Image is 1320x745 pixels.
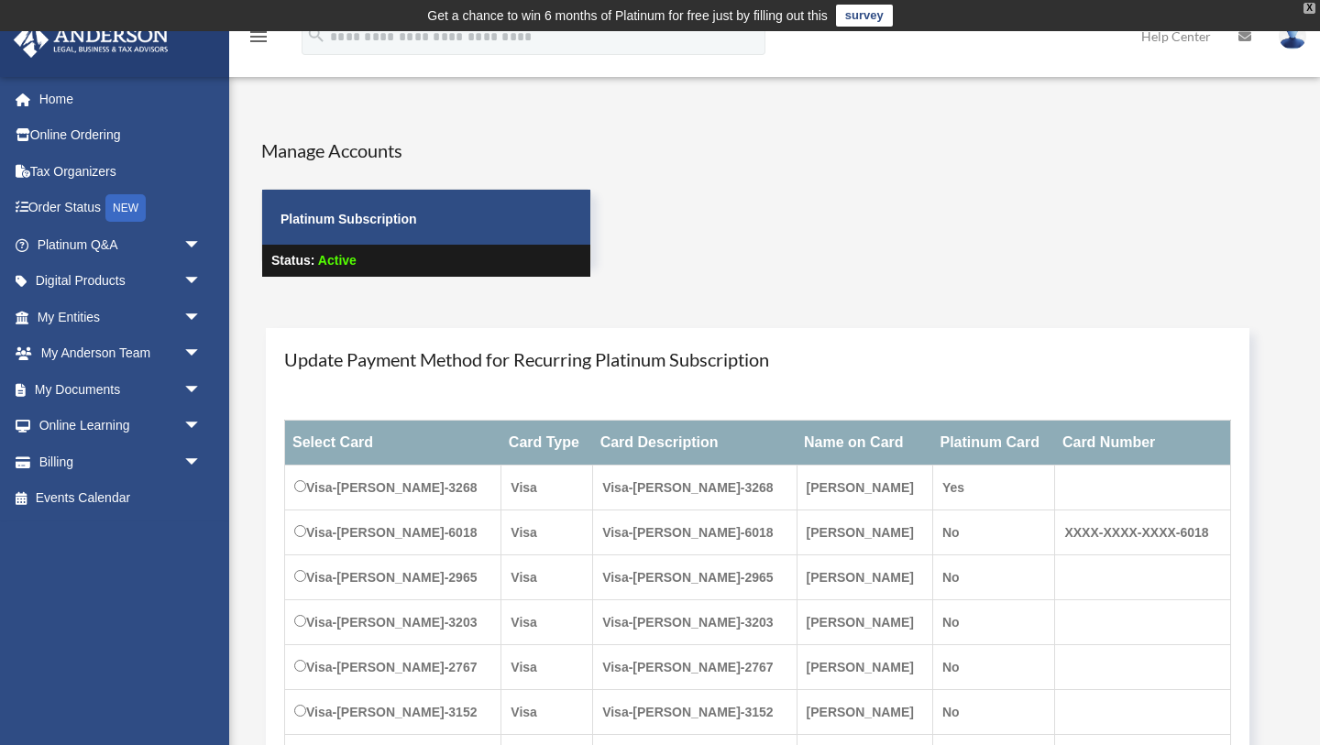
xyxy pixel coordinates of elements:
td: Visa-[PERSON_NAME]-3203 [285,600,501,645]
td: Visa-[PERSON_NAME]-2965 [285,555,501,600]
a: menu [247,32,269,48]
td: Visa [501,510,593,555]
td: No [933,690,1055,735]
div: close [1303,3,1315,14]
th: Card Number [1055,421,1230,466]
td: [PERSON_NAME] [797,466,932,510]
span: arrow_drop_down [183,226,220,264]
a: Platinum Q&Aarrow_drop_down [13,226,229,263]
td: No [933,510,1055,555]
td: [PERSON_NAME] [797,510,932,555]
td: [PERSON_NAME] [797,690,932,735]
td: Visa-[PERSON_NAME]-3268 [285,466,501,510]
span: Active [318,253,357,268]
td: Visa-[PERSON_NAME]-3152 [593,690,797,735]
h4: Manage Accounts [261,137,591,163]
td: Visa-[PERSON_NAME]-2965 [593,555,797,600]
a: Events Calendar [13,480,229,517]
td: Visa [501,645,593,690]
td: Visa [501,600,593,645]
td: Visa [501,555,593,600]
td: Visa-[PERSON_NAME]-6018 [285,510,501,555]
div: NEW [105,194,146,222]
strong: Status: [271,253,314,268]
td: Yes [933,466,1055,510]
td: Visa [501,690,593,735]
h4: Update Payment Method for Recurring Platinum Subscription [284,346,1231,372]
td: Visa-[PERSON_NAME]-3203 [593,600,797,645]
a: My Documentsarrow_drop_down [13,371,229,408]
i: search [306,25,326,45]
td: [PERSON_NAME] [797,600,932,645]
a: survey [836,5,893,27]
th: Card Description [593,421,797,466]
span: arrow_drop_down [183,408,220,445]
td: No [933,600,1055,645]
a: Home [13,81,229,117]
span: arrow_drop_down [183,335,220,373]
span: arrow_drop_down [183,263,220,301]
td: Visa-[PERSON_NAME]-2767 [593,645,797,690]
th: Platinum Card [933,421,1055,466]
img: User Pic [1279,23,1306,49]
td: Visa-[PERSON_NAME]-6018 [593,510,797,555]
a: My Anderson Teamarrow_drop_down [13,335,229,372]
span: arrow_drop_down [183,299,220,336]
span: arrow_drop_down [183,371,220,409]
td: Visa-[PERSON_NAME]-3268 [593,466,797,510]
a: Digital Productsarrow_drop_down [13,263,229,300]
i: menu [247,26,269,48]
img: Anderson Advisors Platinum Portal [8,22,174,58]
span: arrow_drop_down [183,444,220,481]
td: No [933,645,1055,690]
td: XXXX-XXXX-XXXX-6018 [1055,510,1230,555]
a: Online Learningarrow_drop_down [13,408,229,444]
td: Visa-[PERSON_NAME]-3152 [285,690,501,735]
th: Card Type [501,421,593,466]
a: Billingarrow_drop_down [13,444,229,480]
div: Get a chance to win 6 months of Platinum for free just by filling out this [427,5,828,27]
td: No [933,555,1055,600]
strong: Platinum Subscription [280,212,417,226]
a: Order StatusNEW [13,190,229,227]
td: Visa-[PERSON_NAME]-2767 [285,645,501,690]
a: My Entitiesarrow_drop_down [13,299,229,335]
th: Select Card [285,421,501,466]
a: Tax Organizers [13,153,229,190]
td: [PERSON_NAME] [797,645,932,690]
td: Visa [501,466,593,510]
a: Online Ordering [13,117,229,154]
th: Name on Card [797,421,932,466]
td: [PERSON_NAME] [797,555,932,600]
